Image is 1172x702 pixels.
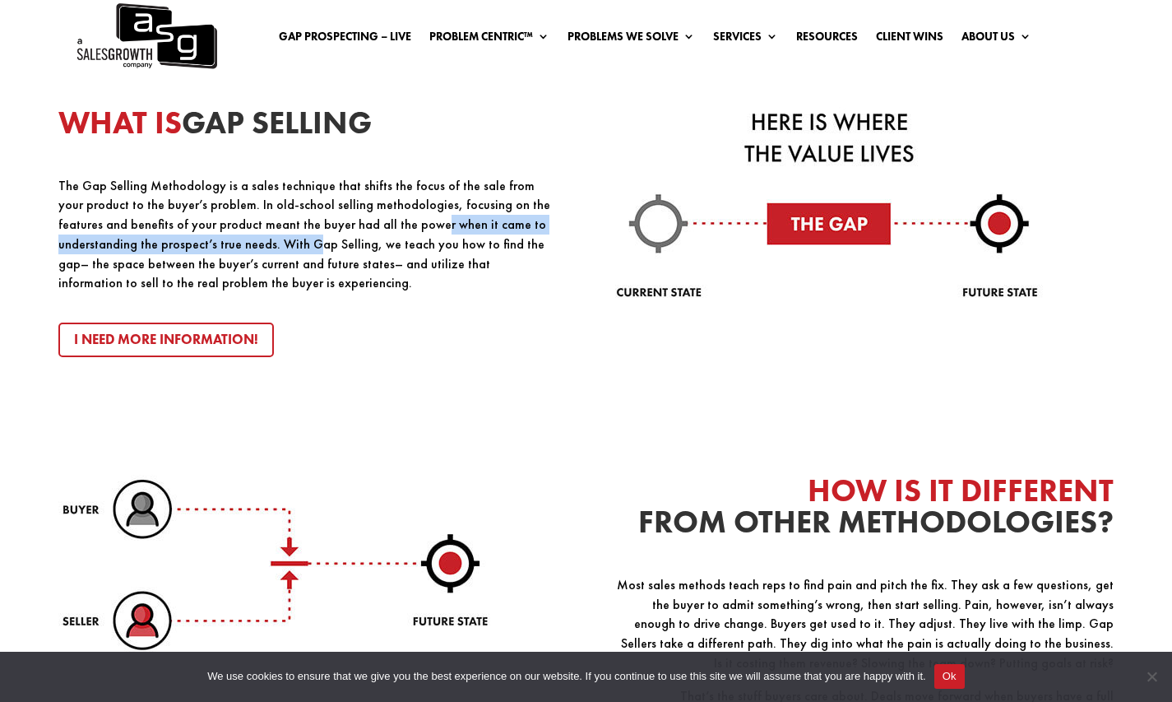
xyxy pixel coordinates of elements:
[796,30,858,49] a: Resources
[615,107,1044,305] img: value-lives-here
[429,30,549,49] a: Problem Centric™
[615,575,1114,686] p: Most sales methods teach reps to find pain and pitch the fix. They ask a few questions, get the b...
[58,176,557,294] p: The Gap Selling Methodology is a sales technique that shifts the focus of the sale from your prod...
[615,475,1114,546] h2: FROM OTHER METHODOLOGIES?
[58,323,274,358] a: I Need More Information!
[567,30,695,49] a: Problems We Solve
[934,664,965,689] button: Ok
[876,30,943,49] a: Client Wins
[1143,668,1160,685] span: No
[58,102,372,143] strong: GAP SELLING
[58,102,182,143] span: WHAT IS
[279,30,411,49] a: Gap Prospecting – LIVE
[713,30,778,49] a: Services
[808,470,1114,511] span: HOW IS IT DIFFERENT
[207,668,925,685] span: We use cookies to ensure that we give you the best experience on our website. If you continue to ...
[961,30,1031,49] a: About Us
[58,475,490,654] img: future-state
